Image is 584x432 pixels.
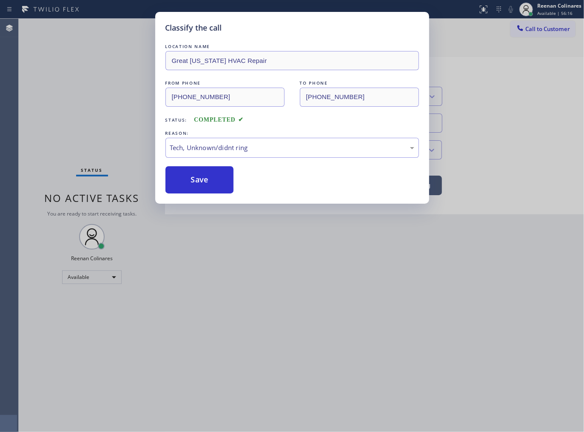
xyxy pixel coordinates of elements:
input: To phone [300,88,419,107]
button: Save [165,166,234,193]
div: FROM PHONE [165,79,285,88]
input: From phone [165,88,285,107]
div: Tech, Unknown/didnt ring [170,143,414,153]
h5: Classify the call [165,22,222,34]
div: REASON: [165,129,419,138]
span: COMPLETED [194,117,243,123]
span: Status: [165,117,188,123]
div: TO PHONE [300,79,419,88]
div: LOCATION NAME [165,42,419,51]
